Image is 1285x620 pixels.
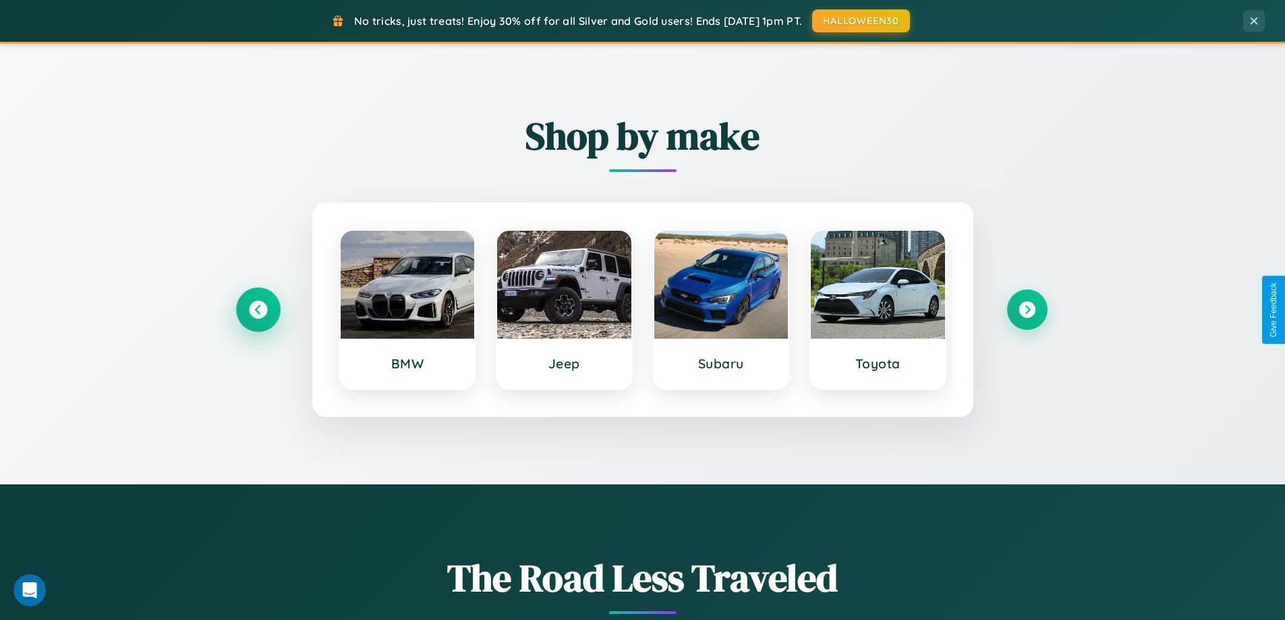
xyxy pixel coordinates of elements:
[1269,283,1278,337] div: Give Feedback
[812,9,910,32] button: HALLOWEEN30
[13,574,46,607] iframe: Intercom live chat
[354,14,802,28] span: No tricks, just treats! Enjoy 30% off for all Silver and Gold users! Ends [DATE] 1pm PT.
[238,110,1048,162] h2: Shop by make
[668,356,775,372] h3: Subaru
[824,356,932,372] h3: Toyota
[238,552,1048,604] h1: The Road Less Traveled
[354,356,461,372] h3: BMW
[511,356,618,372] h3: Jeep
